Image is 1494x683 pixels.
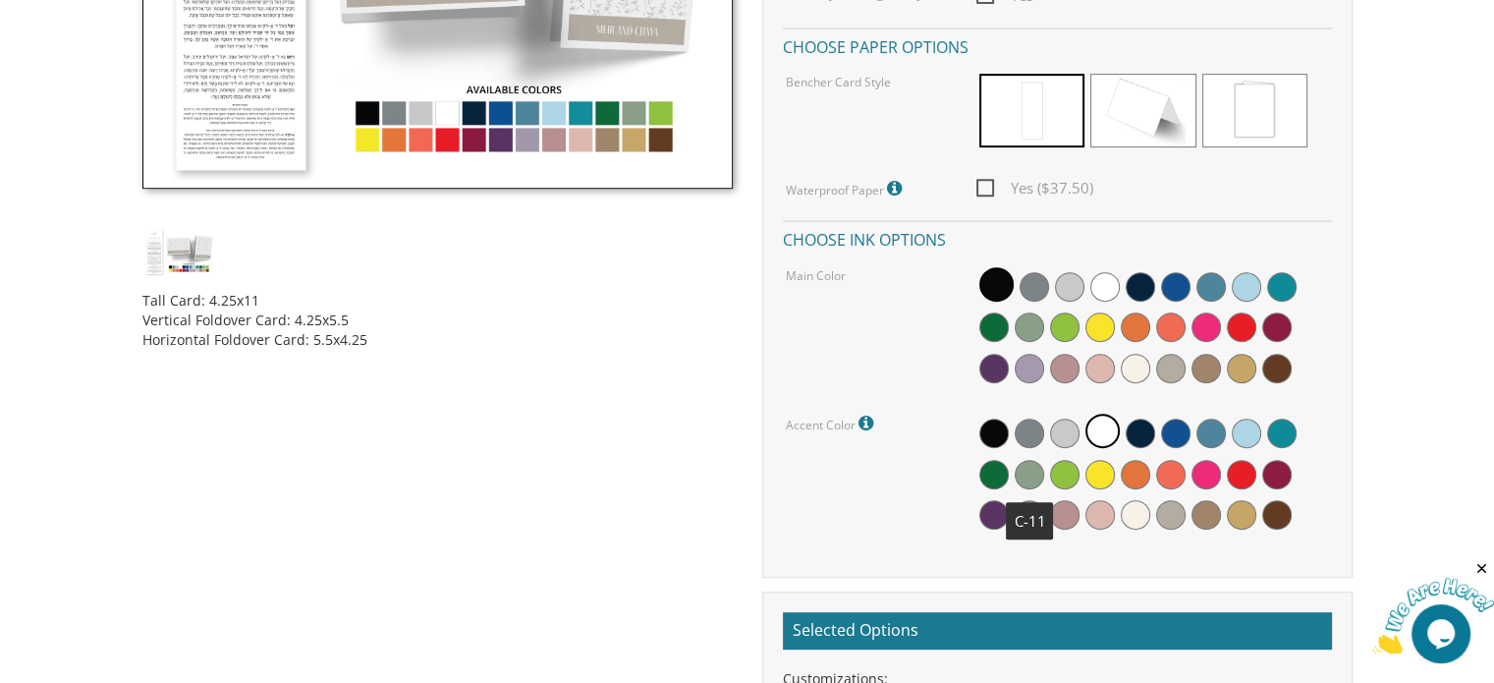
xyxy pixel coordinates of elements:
label: Waterproof Paper [786,176,907,201]
label: Main Color [786,267,846,284]
div: Tall Card: 4.25x11 Vertical Foldover Card: 4.25x5.5 Horizontal Foldover Card: 5.5x4.25 [142,276,733,350]
label: Bencher Card Style [786,74,891,90]
h4: Choose ink options [783,220,1332,255]
span: Yes ($37.50) [976,176,1093,200]
img: dc_style4.jpg [142,228,216,276]
h4: Choose paper options [783,28,1332,62]
h2: Selected Options [783,612,1332,650]
iframe: chat widget [1372,560,1494,654]
label: Accent Color [786,411,878,436]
